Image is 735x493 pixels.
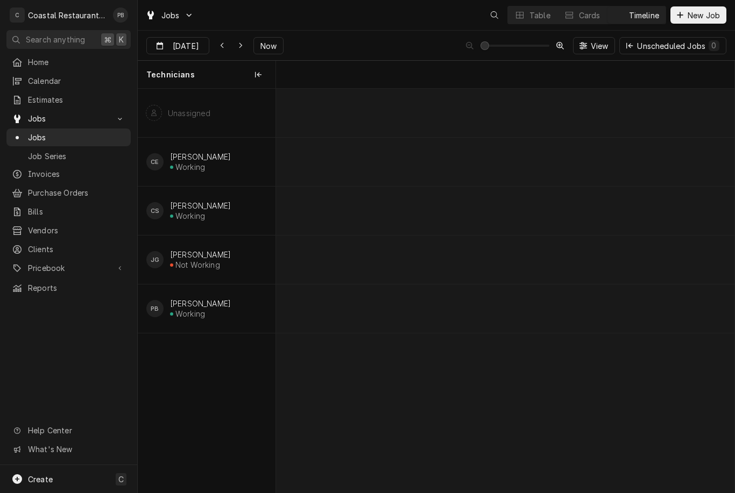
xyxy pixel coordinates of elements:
a: Go to Pricebook [6,259,131,277]
div: Cards [579,10,600,21]
div: Phill Blush's Avatar [146,300,164,317]
a: Go to Help Center [6,421,131,439]
div: 0 [711,40,717,51]
span: What's New [28,444,124,455]
a: Purchase Orders [6,184,131,202]
span: Search anything [26,34,85,45]
a: Go to What's New [6,440,131,458]
span: Vendors [28,225,125,236]
div: left [138,89,275,493]
div: PB [113,8,128,23]
div: Not Working [175,260,220,269]
span: Technicians [146,69,195,80]
button: Unscheduled Jobs0 [619,37,726,54]
a: Bills [6,203,131,220]
div: [PERSON_NAME] [170,299,231,308]
span: Bills [28,206,125,217]
button: Open search [486,6,503,24]
div: Carlos Espin's Avatar [146,153,164,170]
a: Reports [6,279,131,297]
div: Working [175,162,205,172]
div: Phill Blush's Avatar [113,8,128,23]
span: ⌘ [104,34,111,45]
a: Calendar [6,72,131,90]
span: Purchase Orders [28,187,125,198]
div: Chris Sockriter's Avatar [146,202,164,219]
button: Now [253,37,284,54]
span: Clients [28,244,125,255]
div: JG [146,251,164,268]
span: C [118,474,124,485]
span: K [119,34,124,45]
a: Go to Jobs [141,6,198,24]
a: Vendors [6,222,131,239]
span: Help Center [28,425,124,436]
span: Home [28,56,125,68]
span: Jobs [161,10,180,21]
span: Invoices [28,168,125,180]
div: PB [146,300,164,317]
div: Coastal Restaurant Repair [28,10,107,21]
div: [PERSON_NAME] [170,201,231,210]
span: Estimates [28,94,125,105]
div: [PERSON_NAME] [170,250,231,259]
div: Timeline [629,10,659,21]
div: Working [175,309,205,318]
button: View [573,37,616,54]
span: Jobs [28,132,125,143]
a: Job Series [6,147,131,165]
div: Table [529,10,550,21]
span: Reports [28,282,125,294]
button: [DATE] [146,37,209,54]
span: Now [258,40,279,52]
span: Create [28,475,53,484]
span: Calendar [28,75,125,87]
div: C [10,8,25,23]
div: James Gatton's Avatar [146,251,164,268]
button: New Job [670,6,726,24]
div: normal [276,89,734,493]
div: Unscheduled Jobs [637,40,719,52]
span: View [589,40,611,52]
span: Jobs [28,113,109,124]
a: Go to Jobs [6,110,131,127]
a: Invoices [6,165,131,183]
div: Working [175,211,205,220]
div: CE [146,153,164,170]
div: [PERSON_NAME] [170,152,231,161]
span: Pricebook [28,262,109,274]
div: Unassigned [168,109,211,118]
a: Home [6,53,131,71]
a: Estimates [6,91,131,109]
span: Job Series [28,151,125,162]
div: Technicians column. SPACE for context menu [138,61,275,89]
a: Clients [6,240,131,258]
button: Search anything⌘K [6,30,131,49]
a: Jobs [6,128,131,146]
div: CS [146,202,164,219]
span: New Job [685,10,722,21]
